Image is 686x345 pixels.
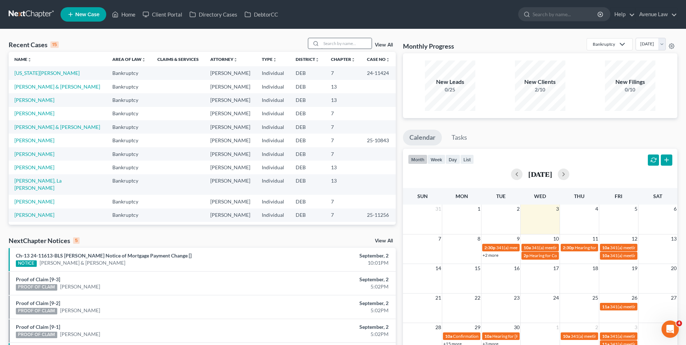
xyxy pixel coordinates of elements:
a: Area of Lawunfold_more [112,57,146,62]
a: [PERSON_NAME] [60,307,100,314]
span: 23 [513,294,520,302]
span: 1 [477,205,481,213]
td: Individual [256,134,290,147]
a: Avenue Law [636,8,677,21]
a: Client Portal [139,8,186,21]
td: Bankruptcy [107,80,152,93]
a: [PERSON_NAME] [60,331,100,338]
span: Hearing for [PERSON_NAME] [492,333,548,339]
span: 10a [563,333,570,339]
div: September, 2 [269,323,389,331]
a: [PERSON_NAME] & [PERSON_NAME] [14,84,100,90]
a: Directory Cases [186,8,241,21]
td: 13 [325,93,361,107]
span: 5 [634,205,638,213]
span: 3 [634,323,638,332]
td: Bankruptcy [107,174,152,195]
span: 22 [474,294,481,302]
span: Sun [417,193,428,199]
span: 341(a) meeting for [PERSON_NAME] [610,253,680,258]
a: [PERSON_NAME] [14,110,54,116]
a: [PERSON_NAME] [14,151,54,157]
span: 1 [555,323,560,332]
a: [PERSON_NAME], La [PERSON_NAME] [14,178,62,191]
a: Case Nounfold_more [367,57,390,62]
td: 13 [325,161,361,174]
td: Individual [256,93,290,107]
a: [US_STATE][PERSON_NAME] [14,70,80,76]
a: View All [375,42,393,48]
button: month [408,154,427,164]
td: Bankruptcy [107,107,152,120]
span: 14 [435,264,442,273]
div: NOTICE [16,260,37,267]
span: Sat [653,193,662,199]
span: 11 [592,234,599,243]
span: 10a [445,333,452,339]
span: 21 [435,294,442,302]
div: 0/10 [605,86,655,93]
a: Chapterunfold_more [331,57,355,62]
div: New Filings [605,78,655,86]
span: Thu [574,193,584,199]
td: Individual [256,222,290,235]
td: 7 [325,66,361,80]
td: 13 [325,80,361,93]
div: Recent Cases [9,40,59,49]
span: 30 [513,323,520,332]
td: Individual [256,147,290,161]
a: View All [375,238,393,243]
a: [PERSON_NAME] [14,164,54,170]
a: [PERSON_NAME] [14,212,54,218]
span: 24 [552,294,560,302]
td: Individual [256,195,290,208]
a: Home [108,8,139,21]
span: 15 [474,264,481,273]
td: [PERSON_NAME] [205,80,256,93]
a: Typeunfold_more [262,57,277,62]
span: Confirmation Hearing for [PERSON_NAME] & [PERSON_NAME] [453,333,574,339]
td: DEB [290,80,325,93]
a: [PERSON_NAME] & [PERSON_NAME] [40,259,125,266]
div: 0/25 [425,86,475,93]
td: [PERSON_NAME] [205,107,256,120]
span: 20 [670,264,677,273]
td: 7 [325,120,361,134]
span: 10a [602,253,609,258]
span: Hearing for Coach USA, Inc. [529,253,582,258]
span: 11a [602,304,609,309]
td: 7 [325,222,361,235]
span: 12 [631,234,638,243]
a: Districtunfold_more [296,57,319,62]
div: 2/10 [515,86,565,93]
td: [PERSON_NAME] [205,120,256,134]
div: PROOF OF CLAIM [16,332,57,338]
i: unfold_more [233,58,238,62]
a: Calendar [403,130,442,145]
span: 25 [592,294,599,302]
a: Nameunfold_more [14,57,32,62]
td: [PERSON_NAME] [205,161,256,174]
td: [PERSON_NAME] [205,174,256,195]
span: 18 [592,264,599,273]
span: 26 [631,294,638,302]
div: 5:02PM [269,307,389,314]
a: Attorneyunfold_more [210,57,238,62]
td: Bankruptcy [107,222,152,235]
td: 25-11482 [361,222,396,235]
td: Individual [256,174,290,195]
span: 19 [631,264,638,273]
div: 5 [73,237,80,244]
div: September, 2 [269,300,389,307]
td: Bankruptcy [107,93,152,107]
td: [PERSON_NAME] [205,195,256,208]
span: 9 [516,234,520,243]
a: Proof of Claim [9-2] [16,300,60,306]
span: Wed [534,193,546,199]
span: Hearing for [PERSON_NAME] [575,245,631,250]
span: New Case [75,12,99,17]
span: 4 [676,321,682,326]
span: 341(a) meeting for [PERSON_NAME] [610,333,680,339]
span: 29 [474,323,481,332]
span: 341(a) meeting for [PERSON_NAME] & [PERSON_NAME] [496,245,604,250]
